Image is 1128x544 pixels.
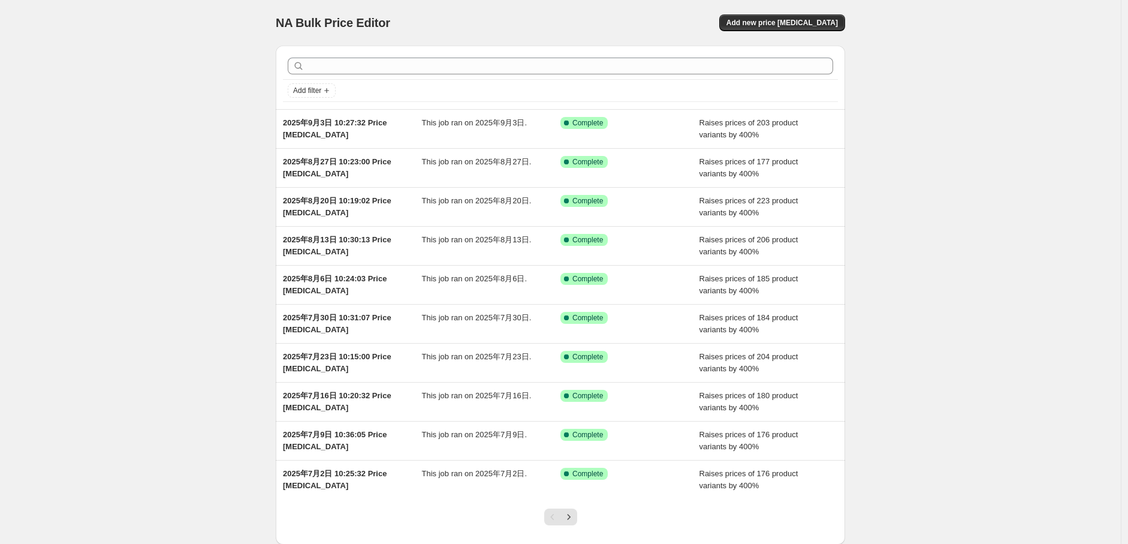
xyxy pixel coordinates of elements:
[572,196,603,206] span: Complete
[572,274,603,284] span: Complete
[283,313,391,334] span: 2025年7月30日 10:31:07 Price [MEDICAL_DATA]
[283,235,391,256] span: 2025年8月13日 10:30:13 Price [MEDICAL_DATA]
[422,313,532,322] span: This job ran on 2025年7月30日.
[283,469,387,490] span: 2025年7月2日 10:25:32 Price [MEDICAL_DATA]
[699,235,798,256] span: Raises prices of 206 product variants by 400%
[699,157,798,178] span: Raises prices of 177 product variants by 400%
[288,83,336,98] button: Add filter
[283,274,387,295] span: 2025年8月6日 10:24:03 Price [MEDICAL_DATA]
[572,391,603,401] span: Complete
[699,196,798,217] span: Raises prices of 223 product variants by 400%
[572,352,603,362] span: Complete
[572,235,603,245] span: Complete
[422,469,527,478] span: This job ran on 2025年7月2日.
[572,118,603,128] span: Complete
[283,352,391,373] span: 2025年7月23日 10:15:00 Price [MEDICAL_DATA]
[699,469,798,490] span: Raises prices of 176 product variants by 400%
[544,509,577,525] nav: Pagination
[572,157,603,167] span: Complete
[572,469,603,479] span: Complete
[422,235,532,244] span: This job ran on 2025年8月13日.
[283,157,391,178] span: 2025年8月27日 10:23:00 Price [MEDICAL_DATA]
[422,196,532,205] span: This job ran on 2025年8月20日.
[699,274,798,295] span: Raises prices of 185 product variants by 400%
[422,157,532,166] span: This job ran on 2025年8月27日.
[572,313,603,323] span: Complete
[422,430,527,439] span: This job ran on 2025年7月9日.
[283,430,387,451] span: 2025年7月9日 10:36:05 Price [MEDICAL_DATA]
[422,352,532,361] span: This job ran on 2025年7月23日.
[719,14,845,31] button: Add new price [MEDICAL_DATA]
[699,430,798,451] span: Raises prices of 176 product variants by 400%
[572,430,603,440] span: Complete
[726,18,838,28] span: Add new price [MEDICAL_DATA]
[283,391,391,412] span: 2025年7月16日 10:20:32 Price [MEDICAL_DATA]
[699,118,798,139] span: Raises prices of 203 product variants by 400%
[699,313,798,334] span: Raises prices of 184 product variants by 400%
[293,86,321,95] span: Add filter
[422,118,527,127] span: This job ran on 2025年9月3日.
[276,16,390,29] span: NA Bulk Price Editor
[699,352,798,373] span: Raises prices of 204 product variants by 400%
[560,509,577,525] button: Next
[283,118,387,139] span: 2025年9月3日 10:27:32 Price [MEDICAL_DATA]
[422,274,527,283] span: This job ran on 2025年8月6日.
[283,196,391,217] span: 2025年8月20日 10:19:02 Price [MEDICAL_DATA]
[422,391,532,400] span: This job ran on 2025年7月16日.
[699,391,798,412] span: Raises prices of 180 product variants by 400%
